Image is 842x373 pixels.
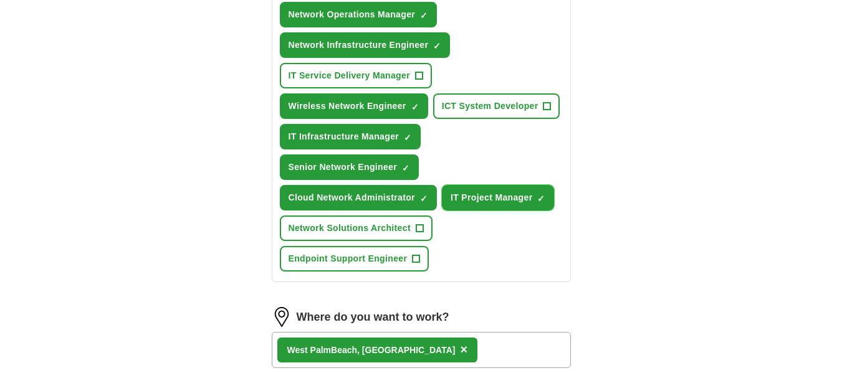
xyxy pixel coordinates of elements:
span: ✓ [420,11,428,21]
button: IT Project Manager✓ [442,185,555,210]
button: IT Service Delivery Manager [280,63,432,88]
span: ✓ [411,102,419,112]
button: Cloud Network Administrator✓ [280,185,437,210]
span: IT Service Delivery Manager [289,69,410,82]
button: Senior Network Engineer✓ [280,154,419,180]
button: ICT System Developer [433,93,560,119]
strong: West Palm [287,345,332,355]
span: IT Infrastructure Manager [289,130,399,143]
span: ✓ [537,194,545,204]
span: Cloud Network Administrator [289,191,415,204]
span: Network Operations Manager [289,8,416,21]
span: ICT System Developer [442,100,538,113]
span: Senior Network Engineer [289,161,398,174]
span: Wireless Network Engineer [289,100,406,113]
button: Network Solutions Architect [280,215,433,241]
button: × [460,341,467,359]
span: ✓ [433,41,441,51]
button: Network Infrastructure Engineer✓ [280,32,451,58]
label: Where do you want to work? [297,309,449,326]
img: location.png [272,307,292,327]
span: ✓ [404,133,411,143]
span: Endpoint Support Engineer [289,252,408,265]
button: Wireless Network Engineer✓ [280,93,428,119]
button: Endpoint Support Engineer [280,246,429,271]
span: Network Solutions Architect [289,222,411,235]
button: IT Infrastructure Manager✓ [280,124,421,149]
span: Network Infrastructure Engineer [289,39,429,52]
span: ✓ [402,163,409,173]
button: Network Operations Manager✓ [280,2,438,27]
span: × [460,342,467,356]
span: ✓ [420,194,428,204]
div: Beach, [GEOGRAPHIC_DATA] [287,344,456,357]
span: IT Project Manager [451,191,533,204]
